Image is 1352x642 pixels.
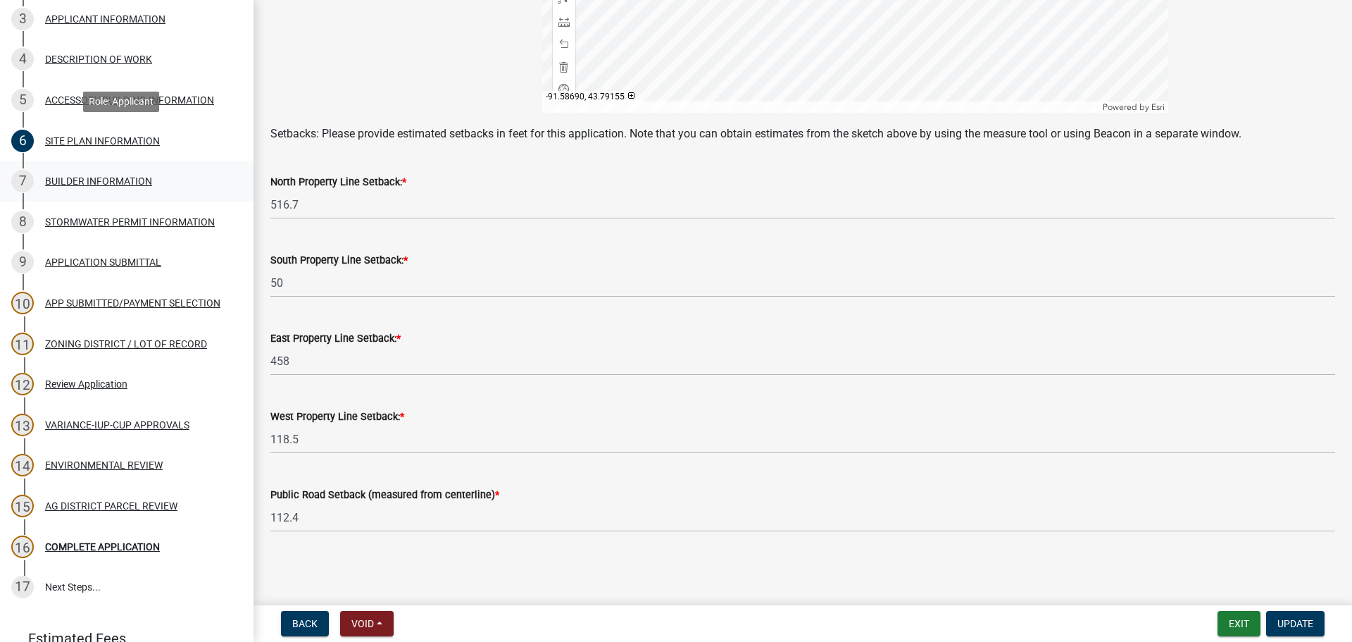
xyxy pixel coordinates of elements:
[11,251,34,273] div: 9
[45,54,152,64] div: DESCRIPTION OF WORK
[45,136,160,146] div: SITE PLAN INFORMATION
[11,414,34,436] div: 13
[292,618,318,629] span: Back
[45,379,127,389] div: Review Application
[1277,618,1313,629] span: Update
[11,333,34,355] div: 11
[11,373,34,395] div: 12
[270,125,1335,142] p: Setbacks: Please provide estimated setbacks in feet for this application. Note that you can obtai...
[45,501,177,511] div: AG DISTRICT PARCEL REVIEW
[11,89,34,111] div: 5
[11,8,34,30] div: 3
[45,542,160,552] div: COMPLETE APPLICATION
[270,178,406,187] label: North Property Line Setback:
[270,256,408,266] label: South Property Line Setback:
[1218,611,1260,636] button: Exit
[45,420,189,430] div: VARIANCE-IUP-CUP APPROVALS
[45,176,152,186] div: BUILDER INFORMATION
[11,454,34,476] div: 14
[351,618,374,629] span: Void
[11,130,34,152] div: 6
[11,48,34,70] div: 4
[11,495,34,517] div: 15
[270,490,499,500] label: Public Road Setback (measured from centerline)
[1266,611,1325,636] button: Update
[45,298,220,308] div: APP SUBMITTED/PAYMENT SELECTION
[11,211,34,233] div: 8
[11,576,34,598] div: 17
[11,170,34,192] div: 7
[45,460,163,470] div: ENVIRONMENTAL REVIEW
[11,536,34,558] div: 16
[45,95,214,105] div: ACCESSORY BUILDING INFORMATION
[340,611,394,636] button: Void
[45,217,215,227] div: STORMWATER PERMIT INFORMATION
[281,611,329,636] button: Back
[83,92,159,112] div: Role: Applicant
[1151,102,1165,112] a: Esri
[270,334,401,344] label: East Property Line Setback:
[45,257,161,267] div: APPLICATION SUBMITTAL
[11,292,34,314] div: 10
[45,339,207,349] div: ZONING DISTRICT / LOT OF RECORD
[270,412,404,422] label: West Property Line Setback:
[1099,101,1168,113] div: Powered by
[45,14,165,24] div: APPLICANT INFORMATION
